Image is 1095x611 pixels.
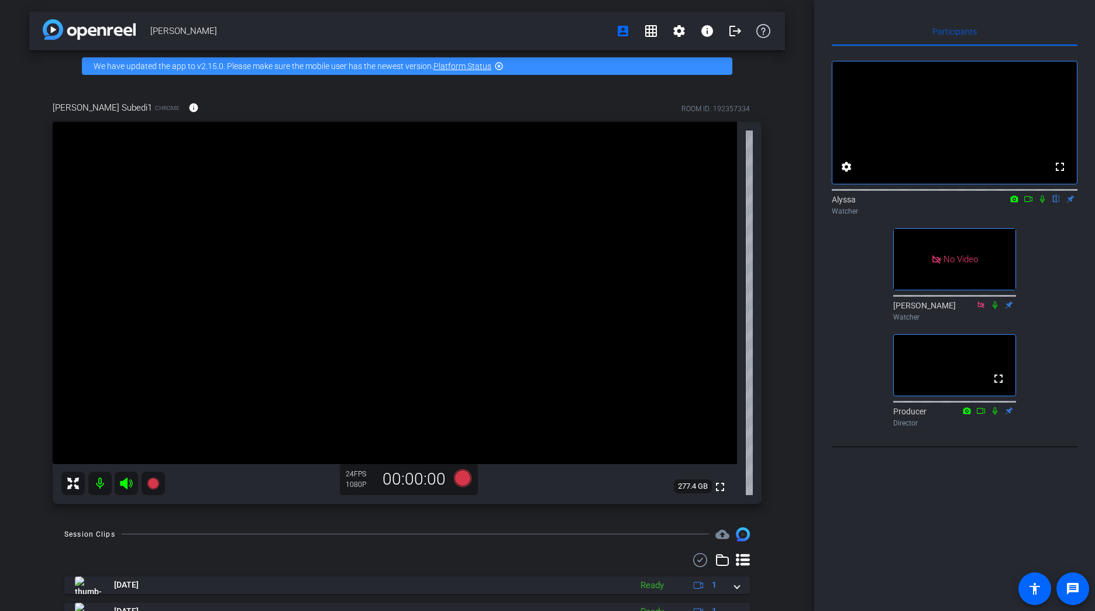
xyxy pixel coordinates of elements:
mat-icon: highlight_off [494,61,504,71]
div: [PERSON_NAME] [893,300,1016,322]
span: 1 [712,579,717,591]
div: 1080P [346,480,375,489]
span: No Video [944,254,978,265]
div: Watcher [893,312,1016,322]
mat-icon: settings [672,24,686,38]
mat-icon: settings [839,160,853,174]
span: Destinations for your clips [715,527,729,541]
span: Chrome [155,104,180,112]
mat-expansion-panel-header: thumb-nail[DATE]Ready1 [64,576,750,594]
div: Session Clips [64,528,115,540]
img: app-logo [43,19,136,40]
span: Participants [932,28,977,36]
div: ROOM ID: 192357334 [681,104,750,114]
span: 277.4 GB [674,479,712,493]
div: 00:00:00 [375,469,453,489]
mat-icon: fullscreen [991,372,1006,386]
mat-icon: fullscreen [1053,160,1067,174]
div: Alyssa [832,194,1077,217]
span: [DATE] [114,579,139,591]
div: Watcher [832,206,1077,217]
mat-icon: logout [728,24,742,38]
mat-icon: grid_on [644,24,658,38]
span: [PERSON_NAME] [150,19,609,43]
div: Director [893,418,1016,428]
div: We have updated the app to v2.15.0. Please make sure the mobile user has the newest version. [82,57,732,75]
div: 24 [346,469,375,479]
mat-icon: message [1066,582,1080,596]
mat-icon: flip [1049,193,1063,204]
a: Platform Status [433,61,491,71]
mat-icon: info [188,102,199,113]
mat-icon: account_box [616,24,630,38]
div: Producer [893,406,1016,428]
span: FPS [354,470,366,478]
mat-icon: info [700,24,714,38]
div: Ready [635,579,670,592]
img: thumb-nail [75,576,101,594]
img: Session clips [736,527,750,541]
mat-icon: cloud_upload [715,527,729,541]
mat-icon: accessibility [1028,582,1042,596]
mat-icon: fullscreen [713,480,727,494]
span: [PERSON_NAME] Subedi1 [53,101,152,114]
